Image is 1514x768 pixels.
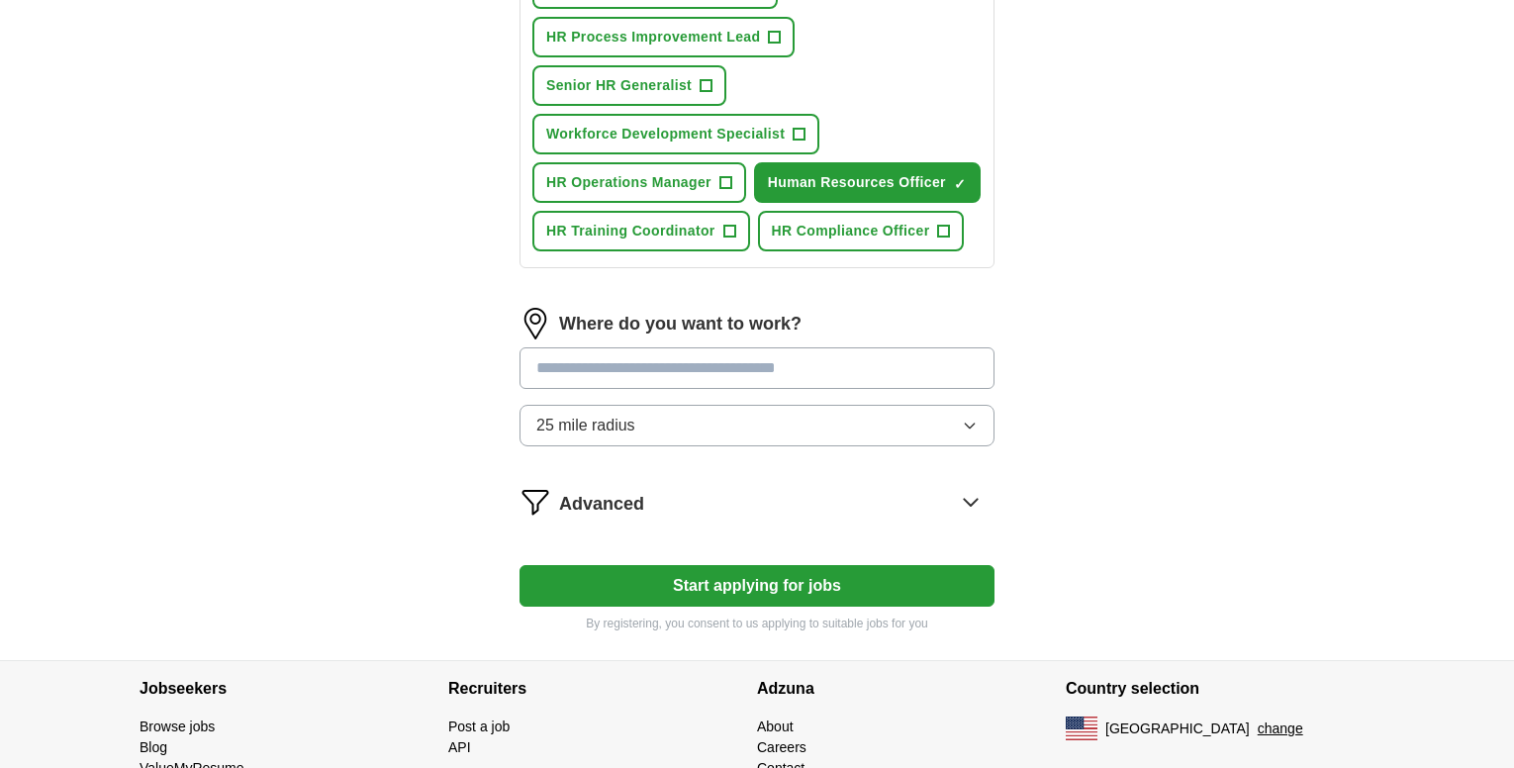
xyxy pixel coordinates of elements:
span: HR Operations Manager [546,172,711,193]
img: location.png [520,308,551,339]
span: ✓ [954,176,966,192]
button: Human Resources Officer✓ [754,162,981,203]
button: Workforce Development Specialist [532,114,819,154]
a: API [448,739,471,755]
span: [GEOGRAPHIC_DATA] [1105,719,1250,739]
h4: Country selection [1066,661,1374,717]
a: Blog [140,739,167,755]
img: filter [520,486,551,518]
p: By registering, you consent to us applying to suitable jobs for you [520,615,994,632]
span: Advanced [559,491,644,518]
a: Careers [757,739,806,755]
button: HR Operations Manager [532,162,746,203]
button: HR Compliance Officer [758,211,965,251]
span: HR Training Coordinator [546,221,715,241]
a: Browse jobs [140,719,215,734]
label: Where do you want to work? [559,311,802,337]
span: Senior HR Generalist [546,75,692,96]
button: Start applying for jobs [520,565,994,607]
img: US flag [1066,717,1097,740]
button: Senior HR Generalist [532,65,726,106]
span: 25 mile radius [536,414,635,437]
button: HR Process Improvement Lead [532,17,795,57]
a: Post a job [448,719,510,734]
button: change [1258,719,1303,739]
a: About [757,719,794,734]
span: HR Process Improvement Lead [546,27,760,48]
span: HR Compliance Officer [772,221,930,241]
span: Human Resources Officer [768,172,946,193]
button: 25 mile radius [520,405,994,446]
span: Workforce Development Specialist [546,124,785,144]
button: HR Training Coordinator [532,211,750,251]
